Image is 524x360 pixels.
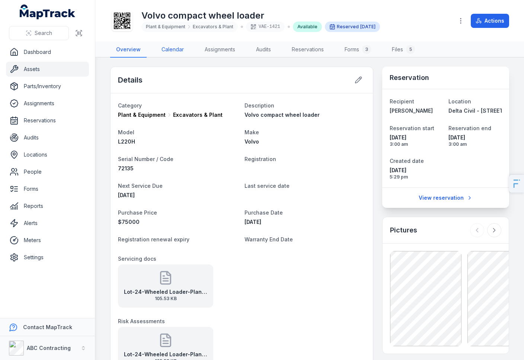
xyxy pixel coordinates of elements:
a: Locations [6,147,89,162]
span: Registration [245,156,276,162]
time: 13/10/2025, 3:00:00 am [390,134,443,147]
a: Dashboard [6,45,89,60]
span: Plant & Equipment [118,111,166,119]
span: Purchase Date [245,209,283,216]
a: Reports [6,199,89,213]
span: 5:29 pm [390,174,443,180]
span: [DATE] [118,192,135,198]
strong: ABC Contracting [27,345,71,351]
div: Reserved [325,22,380,32]
span: [DATE] [390,167,443,174]
span: Created date [390,158,424,164]
div: VAE-1421 [246,22,285,32]
span: [DATE] [448,134,502,141]
span: Last service date [245,183,290,189]
span: [DATE] [390,134,443,141]
a: Calendar [156,42,190,58]
span: Warranty End Date [245,236,293,242]
span: Search [35,29,52,37]
strong: Lot-24-Wheeled Loader-Plant Risk Assessment [124,351,207,358]
span: 72135 [118,165,134,171]
a: View reservation [414,191,477,205]
h1: Volvo compact wheel loader [141,10,380,22]
span: Registration renewal expiry [118,236,189,242]
a: MapTrack [20,4,76,19]
span: Description [245,102,274,109]
div: Available [293,22,322,32]
a: People [6,164,89,179]
span: 3:00 am [390,141,443,147]
h2: Details [118,75,143,85]
span: Location [448,98,471,105]
a: Reservations [286,42,330,58]
strong: Lot-24-Wheeled Loader-Plant Risk Assessment [124,288,207,296]
a: Files5 [386,42,421,58]
a: Forms [6,181,89,196]
span: Volvo compact wheel loader [245,112,320,118]
a: Alerts [6,216,89,231]
span: [DATE] [245,219,261,225]
span: Next Service Due [118,183,163,189]
span: 75000 AUD [118,219,140,225]
span: L220H [118,138,135,145]
span: Excavators & Plant [173,111,223,119]
a: Parts/Inventory [6,79,89,94]
span: Category [118,102,142,109]
strong: Contact MapTrack [23,324,72,330]
span: Reservation end [448,125,491,131]
a: Settings [6,250,89,265]
span: [DATE] [360,24,376,29]
span: Model [118,129,134,135]
a: Overview [110,42,147,58]
span: Excavators & Plant [193,24,233,30]
span: Serial Number / Code [118,156,173,162]
a: Audits [6,130,89,145]
time: 13/10/2025, 3:00:00 am [360,24,376,30]
time: 17/10/2025, 3:00:00 am [118,192,135,198]
a: Assignments [6,96,89,111]
a: Audits [250,42,277,58]
time: 18/10/2025, 3:00:00 am [448,134,502,147]
span: Reservation start [390,125,434,131]
span: Plant & Equipment [146,24,185,30]
button: Actions [471,14,509,28]
span: 105.53 KB [124,296,207,302]
a: Reservations [6,113,89,128]
span: 3:00 am [448,141,502,147]
a: Assignments [199,42,241,58]
h3: Pictures [390,225,417,235]
span: Recipient [390,98,414,105]
span: Risk Assessments [118,318,165,324]
span: Servicing docs [118,255,156,262]
time: 07/10/2025, 5:29:00 pm [390,167,443,180]
h3: Reservation [390,73,429,83]
span: Volvo [245,138,259,145]
span: Make [245,129,259,135]
a: Meters [6,233,89,248]
span: Purchase Price [118,209,157,216]
a: Delta Civil - [STREET_ADDRESS][PERSON_NAME] [448,107,502,115]
a: Forms3 [339,42,377,58]
div: 3 [362,45,371,54]
time: 14/05/2022, 2:00:00 am [245,219,261,225]
button: Search [9,26,69,40]
a: [PERSON_NAME] [390,107,443,115]
a: Assets [6,62,89,77]
div: 5 [406,45,415,54]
